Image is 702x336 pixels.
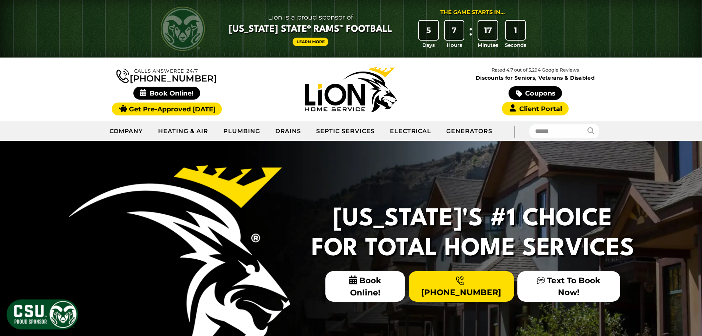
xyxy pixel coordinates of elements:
[268,122,309,141] a: Drains
[506,21,525,40] div: 1
[419,21,438,40] div: 5
[447,41,462,49] span: Hours
[500,121,529,141] div: |
[133,87,200,100] span: Book Online!
[409,271,514,301] a: [PHONE_NUMBER]
[445,21,464,40] div: 7
[502,102,568,115] a: Client Portal
[467,21,474,49] div: :
[305,67,397,112] img: Lion Home Service
[440,8,505,17] div: The Game Starts in...
[229,23,392,36] span: [US_STATE] State® Rams™ Football
[443,66,627,74] p: Rated 4.7 out of 5,294 Google Reviews
[478,21,497,40] div: 17
[439,122,500,141] a: Generators
[161,7,205,51] img: CSU Rams logo
[307,204,639,264] h2: [US_STATE]'s #1 Choice For Total Home Services
[216,122,268,141] a: Plumbing
[116,67,217,83] a: [PHONE_NUMBER]
[309,122,382,141] a: Septic Services
[383,122,439,141] a: Electrical
[478,41,498,49] span: Minutes
[112,103,222,115] a: Get Pre-Approved [DATE]
[509,86,562,100] a: Coupons
[517,271,620,301] a: Text To Book Now!
[445,75,626,80] span: Discounts for Seniors, Veterans & Disabled
[325,271,405,302] span: Book Online!
[151,122,216,141] a: Heating & Air
[6,298,79,330] img: CSU Sponsor Badge
[229,11,392,23] span: Lion is a proud sponsor of
[422,41,435,49] span: Days
[102,122,151,141] a: Company
[293,38,329,46] a: Learn More
[505,41,526,49] span: Seconds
